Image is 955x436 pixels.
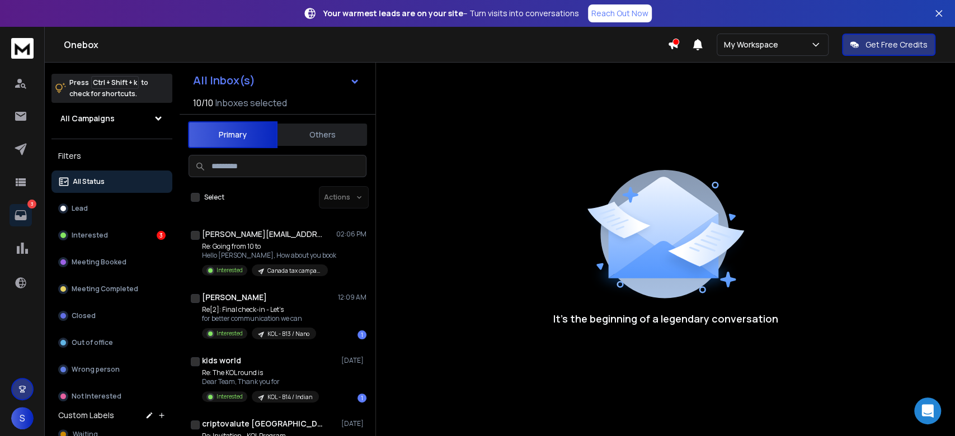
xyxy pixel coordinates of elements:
p: Not Interested [72,392,121,401]
p: Re: The KOL round is [202,368,319,377]
p: for better communication we can [202,314,316,323]
p: [DATE] [341,419,366,428]
p: Meeting Booked [72,258,126,267]
p: Interested [217,392,243,401]
p: It’s the beginning of a legendary conversation [553,311,778,326]
div: 1 [357,394,366,402]
button: All Inbox(s) [184,69,369,92]
h1: All Campaigns [60,113,115,124]
div: 3 [157,231,166,240]
p: Re[2]: Final check-in - Let’s [202,305,316,314]
p: – Turn visits into conversations [323,8,579,19]
button: S [11,407,34,429]
button: Closed [51,305,172,327]
span: Ctrl + Shift + k [91,76,139,89]
h1: All Inbox(s) [193,75,255,86]
div: 1 [357,330,366,339]
button: Not Interested [51,385,172,407]
button: All Status [51,170,172,193]
p: 3 [27,200,36,208]
h3: Filters [51,148,172,164]
h1: Onebox [64,38,667,51]
p: Closed [72,311,96,320]
p: Interested [72,231,108,240]
img: logo [11,38,34,59]
button: Lead [51,197,172,220]
p: Out of office [72,338,113,347]
h1: [PERSON_NAME][EMAIL_ADDRESS][DOMAIN_NAME] [202,229,325,240]
p: Re: Going from 10 to [202,242,336,251]
p: Meeting Completed [72,285,138,293]
button: Out of office [51,331,172,354]
p: 12:09 AM [338,293,366,302]
span: 10 / 10 [193,96,213,110]
h1: kids world [202,355,241,366]
button: Primary [188,121,277,148]
h3: Inboxes selected [215,96,287,110]
button: Meeting Booked [51,251,172,273]
h1: criptovalute [GEOGRAPHIC_DATA] [202,418,325,429]
p: Dear Team, Thank you for [202,377,319,386]
h3: Custom Labels [58,410,114,421]
p: 02:06 PM [336,230,366,239]
button: Interested3 [51,224,172,247]
button: All Campaigns [51,107,172,130]
label: Select [204,193,224,202]
a: Reach Out Now [588,4,652,22]
strong: Your warmest leads are on your site [323,8,463,18]
p: KOL - B14 / Indian [267,393,312,401]
p: Interested [217,329,243,338]
p: Lead [72,204,88,213]
p: KOL - B13 / Nano [267,330,309,338]
p: My Workspace [724,39,783,50]
button: Meeting Completed [51,278,172,300]
p: Wrong person [72,365,120,374]
button: Wrong person [51,358,172,381]
h1: [PERSON_NAME] [202,292,267,303]
p: Canada tax campaign B2 [267,267,321,275]
p: Press to check for shortcuts. [69,77,148,99]
p: Hello [PERSON_NAME], How about you book [202,251,336,260]
button: Get Free Credits [842,34,935,56]
button: Others [277,122,367,147]
a: 3 [10,204,32,226]
div: Open Intercom Messenger [914,397,941,424]
p: [DATE] [341,356,366,365]
p: All Status [73,177,105,186]
p: Get Free Credits [865,39,928,50]
p: Interested [217,266,243,274]
p: Reach Out Now [591,8,648,19]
